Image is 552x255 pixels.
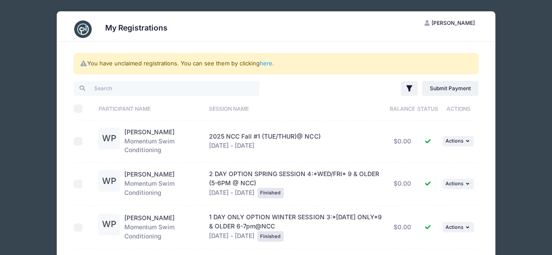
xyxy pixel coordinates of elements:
[388,163,418,206] td: $0.00
[438,97,478,120] th: Actions: activate to sort column ascending
[442,222,474,232] button: Actions
[209,213,381,230] span: 1 DAY ONLY OPTION WINTER SESSION 3:*[DATE] ONLY*9 & OLDER 6-7pm@NCC
[98,170,120,192] div: WP
[257,231,284,241] div: Finished
[442,179,474,189] button: Actions
[260,60,272,67] a: here
[98,214,120,235] div: WP
[105,23,168,32] h3: My Registrations
[209,170,379,187] span: 2 DAY OPTION SPRING SESSION 4:*WED/FRI* 9 & OLDER (5-6PM @ NCC)
[124,214,201,241] div: Momentum Swim Conditioning
[209,133,320,140] span: 2025 NCC Fall #1 (TUE/THUR)@ NCC)
[124,214,175,221] a: [PERSON_NAME]
[209,213,383,241] div: [DATE] - [DATE]
[205,97,388,120] th: Session Name: activate to sort column ascending
[124,128,201,155] div: Momentum Swim Conditioning
[98,221,120,228] a: WP
[417,97,438,120] th: Status: activate to sort column ascending
[445,180,463,187] span: Actions
[98,128,120,150] div: WP
[74,97,94,120] th: Select All
[209,132,383,150] div: [DATE] - [DATE]
[74,20,92,38] img: CampNetwork
[98,135,120,143] a: WP
[388,97,418,120] th: Balance: activate to sort column ascending
[257,188,284,198] div: Finished
[124,170,175,178] a: [PERSON_NAME]
[445,138,463,144] span: Actions
[388,120,418,162] td: $0.00
[388,206,418,249] td: $0.00
[94,97,205,120] th: Participant Name: activate to sort column ascending
[442,136,474,146] button: Actions
[74,53,478,74] div: You have unclaimed registrations. You can see them by clicking .
[209,170,383,198] div: [DATE] - [DATE]
[98,178,120,185] a: WP
[445,224,463,230] span: Actions
[432,20,475,26] span: [PERSON_NAME]
[417,16,483,31] button: [PERSON_NAME]
[422,81,478,96] a: Submit Payment
[124,170,201,197] div: Momentum Swim Conditioning
[124,128,175,136] a: [PERSON_NAME]
[74,81,259,96] input: Search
